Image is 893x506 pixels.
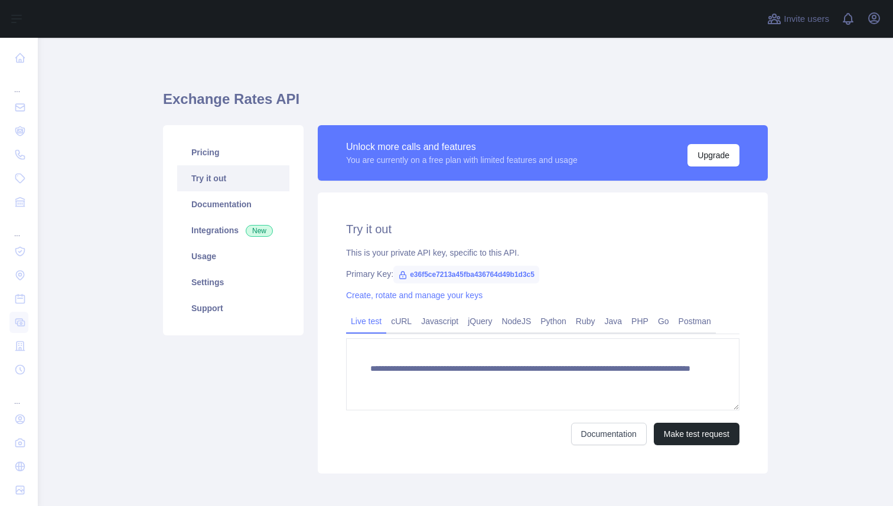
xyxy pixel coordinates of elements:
[163,90,768,118] h1: Exchange Rates API
[346,221,739,237] h2: Try it out
[571,423,647,445] a: Documentation
[177,165,289,191] a: Try it out
[177,217,289,243] a: Integrations New
[346,268,739,280] div: Primary Key:
[177,269,289,295] a: Settings
[571,312,600,331] a: Ruby
[416,312,463,331] a: Javascript
[393,266,539,283] span: e36f5ce7213a45fba436764d49b1d3c5
[765,9,832,28] button: Invite users
[346,140,578,154] div: Unlock more calls and features
[346,312,386,331] a: Live test
[463,312,497,331] a: jQuery
[653,312,674,331] a: Go
[346,154,578,166] div: You are currently on a free plan with limited features and usage
[627,312,653,331] a: PHP
[536,312,571,331] a: Python
[784,12,829,26] span: Invite users
[177,139,289,165] a: Pricing
[386,312,416,331] a: cURL
[177,191,289,217] a: Documentation
[497,312,536,331] a: NodeJS
[177,295,289,321] a: Support
[9,383,28,406] div: ...
[346,290,483,300] a: Create, rotate and manage your keys
[246,225,273,237] span: New
[687,144,739,167] button: Upgrade
[654,423,739,445] button: Make test request
[600,312,627,331] a: Java
[177,243,289,269] a: Usage
[9,215,28,239] div: ...
[346,247,739,259] div: This is your private API key, specific to this API.
[674,312,716,331] a: Postman
[9,71,28,94] div: ...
